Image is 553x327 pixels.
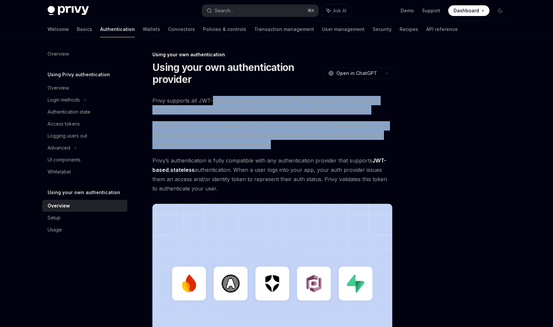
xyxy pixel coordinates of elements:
div: Login methods [48,96,80,104]
div: Authentication state [48,108,91,116]
a: Wallets [143,21,160,37]
a: Basics [77,21,92,37]
a: Usage [42,224,127,236]
a: Security [373,21,392,37]
a: Policies & controls [203,21,246,37]
div: UI components [48,156,81,164]
span: Using JWT-based authentication integration, you can use your existing authentication system with ... [152,121,392,149]
a: API reference [426,21,458,37]
div: Whitelabel [48,168,71,176]
a: stateless [170,166,195,173]
div: Using your own authentication [152,51,392,58]
a: Recipes [400,21,418,37]
button: Toggle dark mode [495,5,505,16]
span: Dashboard [454,7,479,14]
div: Advanced [48,144,70,152]
span: Open in ChatGPT [336,70,377,77]
a: Authentication [100,21,135,37]
h5: Using your own authentication [48,188,120,196]
a: Overview [42,48,127,60]
a: Logging users out [42,130,127,142]
a: Dashboard [448,5,489,16]
a: Welcome [48,21,69,37]
a: User management [322,21,365,37]
span: Privy’s authentication is fully compatible with any authentication provider that supports , authe... [152,156,392,193]
button: Search...⌘K [202,5,318,17]
a: Transaction management [254,21,314,37]
a: Support [422,7,440,14]
span: ⌘ K [307,8,314,13]
a: Whitelabel [42,166,127,178]
a: Setup [42,212,127,224]
div: Access tokens [48,120,80,128]
h5: Using Privy authentication [48,71,110,79]
div: Overview [48,202,70,210]
a: Authentication state [42,106,127,118]
a: Connectors [168,21,195,37]
a: Overview [42,82,127,94]
button: Open in ChatGPT [324,68,381,79]
a: Demo [401,7,414,14]
div: Setup [48,214,61,222]
a: Access tokens [42,118,127,130]
button: Ask AI [322,5,351,17]
img: dark logo [48,6,89,15]
span: Privy supports all JWT-based authentication providers. This includes any OIDC compliant authentic... [152,96,392,115]
h1: Using your own authentication provider [152,61,321,85]
div: Overview [48,84,69,92]
a: UI components [42,154,127,166]
div: Overview [48,50,69,58]
span: Ask AI [333,7,346,14]
div: Search... [215,7,233,15]
div: Logging users out [48,132,87,140]
div: Usage [48,226,62,234]
a: Overview [42,200,127,212]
